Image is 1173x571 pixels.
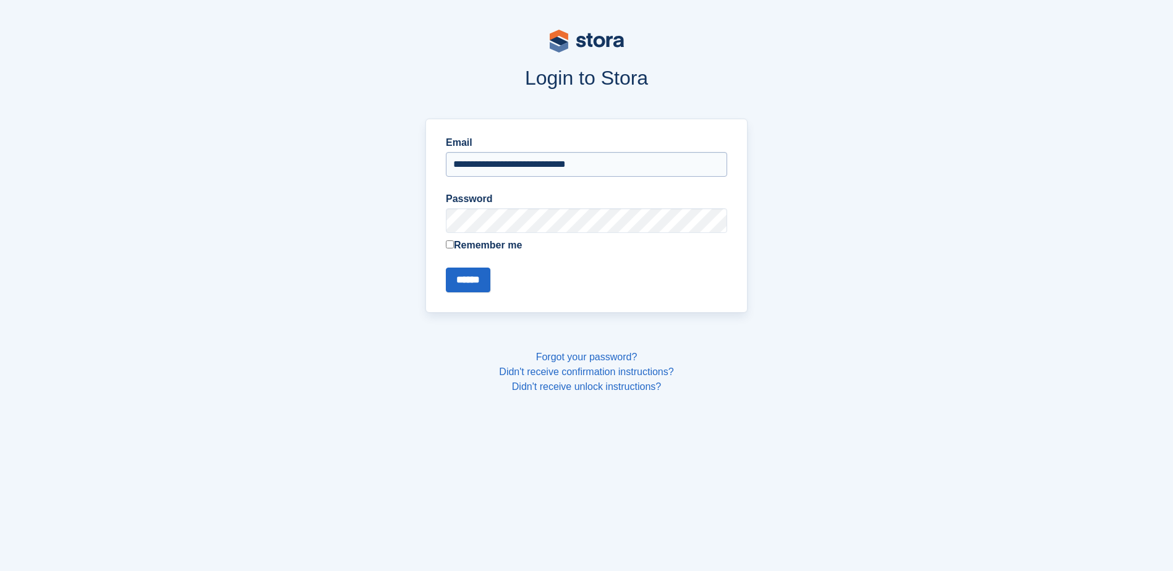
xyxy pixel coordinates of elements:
a: Forgot your password? [536,352,638,362]
a: Didn't receive confirmation instructions? [499,366,673,377]
a: Didn't receive unlock instructions? [512,381,661,392]
img: stora-logo-53a41332b3708ae10de48c4981b4e9114cc0af31d8433b30ea865607fb682f29.svg [550,30,624,53]
label: Email [446,135,727,150]
h1: Login to Stora [190,67,984,89]
label: Password [446,192,727,206]
input: Remember me [446,240,454,248]
label: Remember me [446,238,727,253]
